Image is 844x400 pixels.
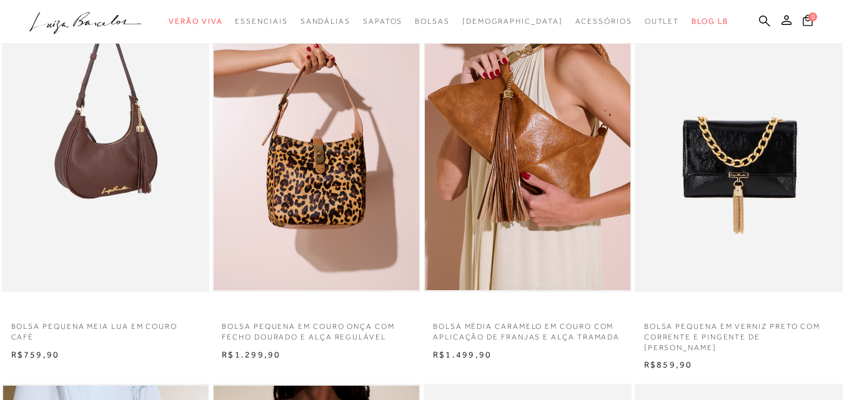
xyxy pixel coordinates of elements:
a: categoryNavScreenReaderText [415,10,450,33]
a: categoryNavScreenReaderText [645,10,680,33]
a: categoryNavScreenReaderText [363,10,402,33]
span: Verão Viva [169,17,222,26]
a: categoryNavScreenReaderText [235,10,287,33]
a: categoryNavScreenReaderText [169,10,222,33]
span: Sapatos [363,17,402,26]
span: Sandálias [300,17,350,26]
a: BLOG LB [692,10,728,33]
span: R$1.499,90 [433,349,492,359]
span: R$759,90 [11,349,60,359]
span: R$1.299,90 [222,349,281,359]
span: [DEMOGRAPHIC_DATA] [462,17,563,26]
a: categoryNavScreenReaderText [575,10,632,33]
span: 0 [808,12,817,21]
span: Essenciais [235,17,287,26]
a: BOLSA PEQUENA MEIA LUA EM COURO CAFÉ [2,314,210,343]
a: noSubCategoriesText [462,10,563,33]
button: 0 [799,14,817,31]
span: Outlet [645,17,680,26]
span: Acessórios [575,17,632,26]
a: categoryNavScreenReaderText [300,10,350,33]
span: R$859,90 [644,359,693,369]
span: Bolsas [415,17,450,26]
a: BOLSA PEQUENA EM COURO ONÇA COM FECHO DOURADO E ALÇA REGULÁVEL [212,314,420,343]
a: BOLSA PEQUENA EM VERNIZ PRETO COM CORRENTE E PINGENTE DE [PERSON_NAME] [635,314,843,353]
a: BOLSA MÉDIA CARAMELO EM COURO COM APLICAÇÃO DE FRANJAS E ALÇA TRAMADA [424,314,632,343]
span: BLOG LB [692,17,728,26]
